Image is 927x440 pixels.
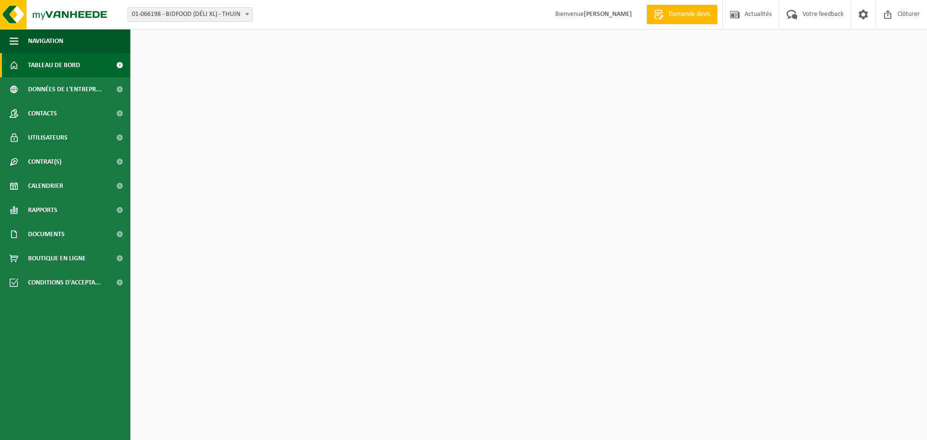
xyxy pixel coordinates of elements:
span: Données de l'entrepr... [28,77,102,101]
span: 01-066198 - BIDFOOD (DÉLI XL) - THUIN [127,7,253,22]
span: 01-066198 - BIDFOOD (DÉLI XL) - THUIN [128,8,252,21]
span: Boutique en ligne [28,246,86,270]
span: Demande devis [666,10,713,19]
span: Rapports [28,198,57,222]
span: Conditions d'accepta... [28,270,101,295]
span: Utilisateurs [28,126,68,150]
span: Contrat(s) [28,150,61,174]
span: Navigation [28,29,63,53]
span: Documents [28,222,65,246]
a: Demande devis [646,5,717,24]
span: Calendrier [28,174,63,198]
span: Contacts [28,101,57,126]
strong: [PERSON_NAME] [584,11,632,18]
span: Tableau de bord [28,53,80,77]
